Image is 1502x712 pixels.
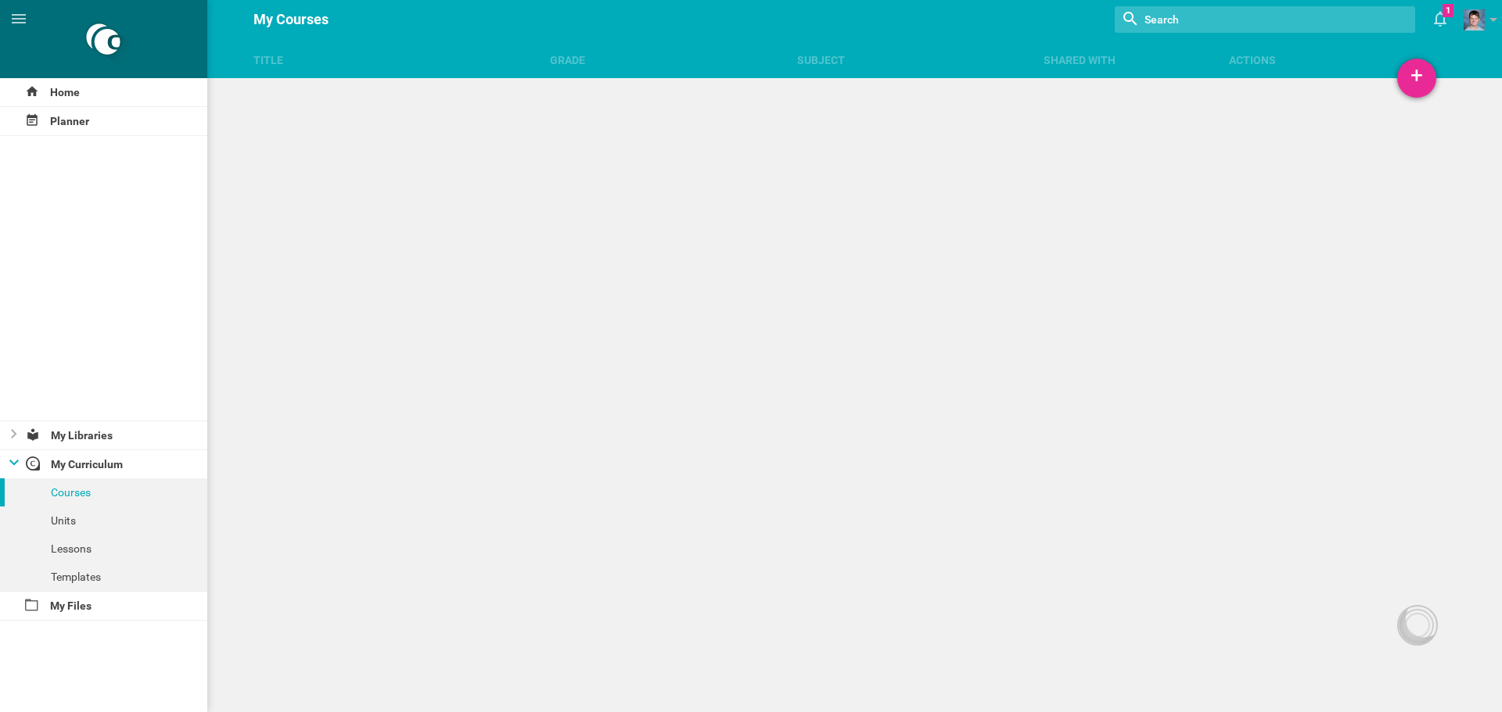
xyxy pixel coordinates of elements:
[1229,52,1476,68] div: Actions
[797,52,1044,68] div: Subject
[1143,9,1323,30] input: Search
[550,52,797,68] div: Grade
[241,52,550,68] div: Title
[1044,52,1229,68] div: Shared with
[21,421,208,449] div: My Libraries
[1397,59,1436,98] div: +
[21,450,208,478] div: My Curriculum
